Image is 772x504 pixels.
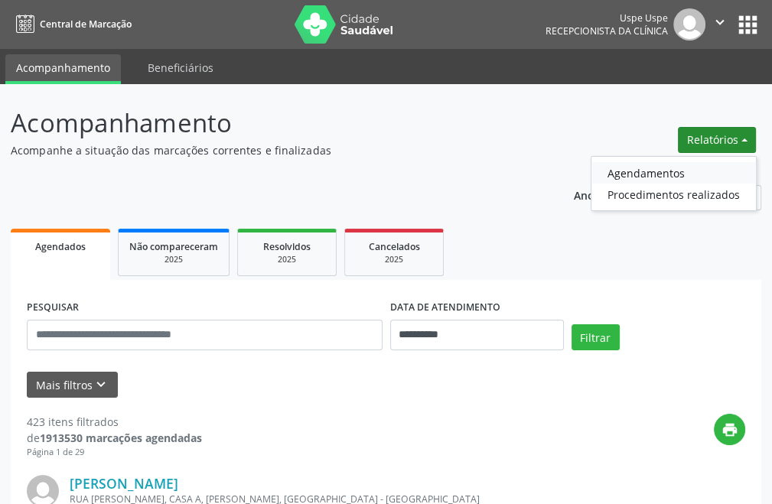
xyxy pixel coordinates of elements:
[572,324,620,350] button: Filtrar
[249,254,325,265] div: 2025
[11,11,132,37] a: Central de Marcação
[390,296,500,320] label: DATA DE ATENDIMENTO
[591,184,756,205] a: Procedimentos realizados
[678,127,756,153] button: Relatórios
[70,475,178,492] a: [PERSON_NAME]
[546,11,668,24] div: Uspe Uspe
[11,142,536,158] p: Acompanhe a situação das marcações correntes e finalizadas
[705,8,735,41] button: 
[40,18,132,31] span: Central de Marcação
[5,54,121,84] a: Acompanhamento
[735,11,761,38] button: apps
[712,14,728,31] i: 
[11,104,536,142] p: Acompanhamento
[35,240,86,253] span: Agendados
[263,240,311,253] span: Resolvidos
[714,414,745,445] button: print
[591,156,757,211] ul: Relatórios
[129,254,218,265] div: 2025
[137,54,224,81] a: Beneficiários
[27,430,202,446] div: de
[40,431,202,445] strong: 1913530 marcações agendadas
[27,414,202,430] div: 423 itens filtrados
[27,372,118,398] button: Mais filtroskeyboard_arrow_down
[27,296,79,320] label: PESQUISAR
[129,240,218,253] span: Não compareceram
[673,8,705,41] img: img
[574,185,709,204] p: Ano de acompanhamento
[722,421,738,438] i: print
[93,376,109,393] i: keyboard_arrow_down
[591,162,756,184] a: Agendamentos
[546,24,668,37] span: Recepcionista da clínica
[27,446,202,459] div: Página 1 de 29
[356,254,432,265] div: 2025
[369,240,420,253] span: Cancelados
